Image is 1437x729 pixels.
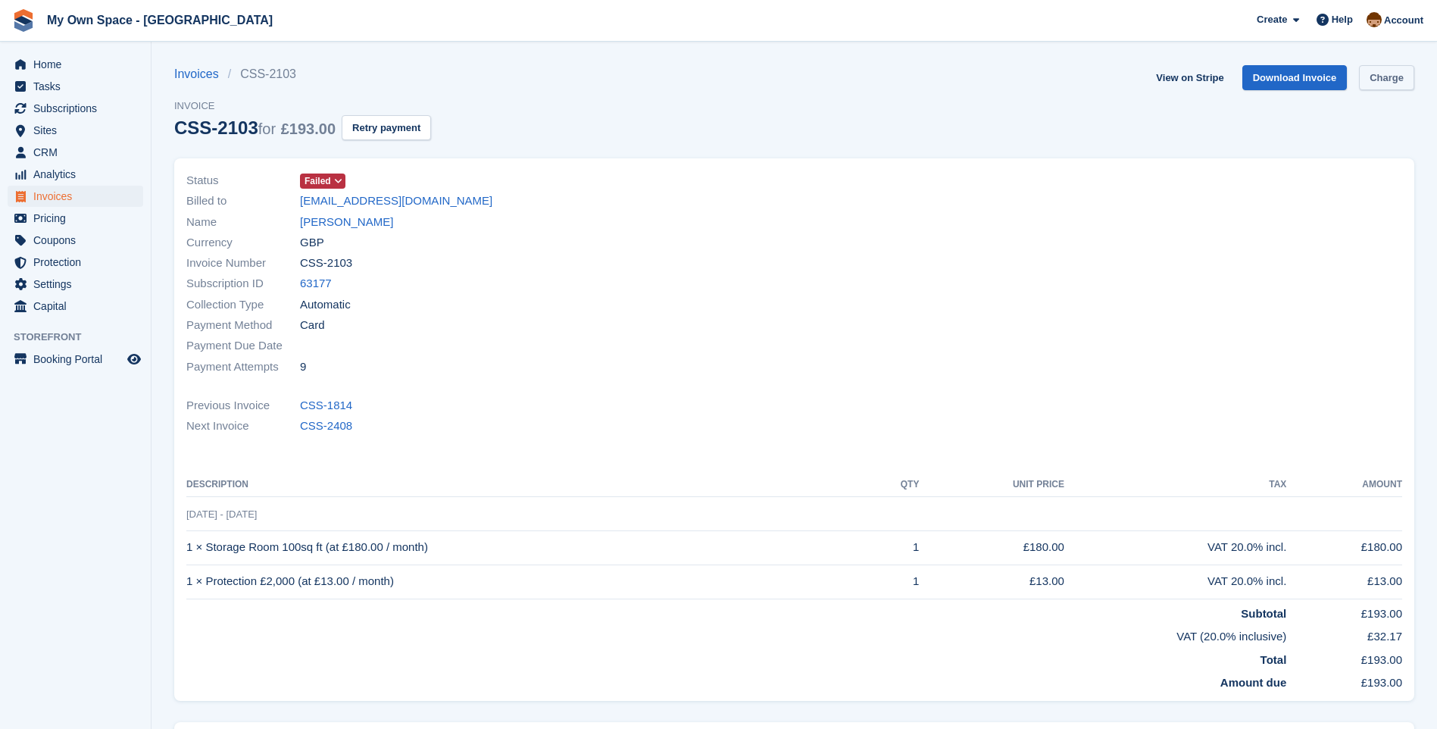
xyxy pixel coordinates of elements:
span: Subscription ID [186,275,300,293]
span: Coupons [33,230,124,251]
a: menu [8,349,143,370]
span: Booking Portal [33,349,124,370]
span: Automatic [300,296,351,314]
a: 63177 [300,275,332,293]
span: Sites [33,120,124,141]
span: Storefront [14,330,151,345]
button: Retry payment [342,115,431,140]
span: Protection [33,252,124,273]
td: £13.00 [919,565,1064,599]
span: Currency [186,234,300,252]
th: Description [186,473,867,497]
span: Payment Due Date [186,337,300,355]
td: £193.00 [1286,646,1402,669]
nav: breadcrumbs [174,65,431,83]
a: menu [8,76,143,97]
span: Analytics [33,164,124,185]
td: £193.00 [1286,668,1402,692]
td: 1 × Storage Room 100sq ft (at £180.00 / month) [186,530,867,565]
span: Settings [33,274,124,295]
a: menu [8,142,143,163]
span: Pricing [33,208,124,229]
a: menu [8,296,143,317]
strong: Amount due [1220,676,1287,689]
a: menu [8,120,143,141]
span: Home [33,54,124,75]
a: menu [8,186,143,207]
span: Status [186,172,300,189]
td: VAT (20.0% inclusive) [186,622,1286,646]
a: My Own Space - [GEOGRAPHIC_DATA] [41,8,279,33]
span: CRM [33,142,124,163]
th: Unit Price [919,473,1064,497]
a: Failed [300,172,345,189]
a: View on Stripe [1150,65,1229,90]
span: 9 [300,358,306,376]
a: CSS-2408 [300,418,352,435]
a: menu [8,98,143,119]
a: Download Invoice [1242,65,1348,90]
td: 1 [867,565,919,599]
a: menu [8,208,143,229]
th: Tax [1064,473,1286,497]
a: menu [8,164,143,185]
div: CSS-2103 [174,117,336,138]
a: Preview store [125,350,143,368]
span: Next Invoice [186,418,300,435]
a: Charge [1359,65,1414,90]
div: VAT 20.0% incl. [1064,573,1286,590]
a: menu [8,274,143,295]
td: 1 × Protection £2,000 (at £13.00 / month) [186,565,867,599]
span: Name [186,214,300,231]
span: Payment Attempts [186,358,300,376]
td: £32.17 [1286,622,1402,646]
a: [PERSON_NAME] [300,214,393,231]
span: Card [300,317,325,334]
span: CSS-2103 [300,255,352,272]
a: CSS-1814 [300,397,352,415]
td: £180.00 [1286,530,1402,565]
span: [DATE] - [DATE] [186,508,257,520]
a: menu [8,54,143,75]
span: Help [1332,12,1353,27]
div: VAT 20.0% incl. [1064,539,1286,556]
span: Tasks [33,76,124,97]
span: Previous Invoice [186,397,300,415]
span: Invoice [174,99,431,114]
span: Subscriptions [33,98,124,119]
td: £193.00 [1286,599,1402,622]
a: [EMAIL_ADDRESS][DOMAIN_NAME] [300,192,492,210]
a: Invoices [174,65,228,83]
img: Paula Harris [1367,12,1382,27]
span: Collection Type [186,296,300,314]
span: for [258,120,276,137]
span: £193.00 [281,120,336,137]
span: Account [1384,13,1423,28]
span: Billed to [186,192,300,210]
span: GBP [300,234,324,252]
span: Invoices [33,186,124,207]
span: Payment Method [186,317,300,334]
img: stora-icon-8386f47178a22dfd0bd8f6a31ec36ba5ce8667c1dd55bd0f319d3a0aa187defe.svg [12,9,35,32]
span: Failed [305,174,331,188]
th: QTY [867,473,919,497]
td: £13.00 [1286,565,1402,599]
td: £180.00 [919,530,1064,565]
strong: Subtotal [1241,607,1286,620]
strong: Total [1260,653,1287,666]
th: Amount [1286,473,1402,497]
span: Invoice Number [186,255,300,272]
a: menu [8,230,143,251]
span: Create [1257,12,1287,27]
span: Capital [33,296,124,317]
td: 1 [867,530,919,565]
a: menu [8,252,143,273]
